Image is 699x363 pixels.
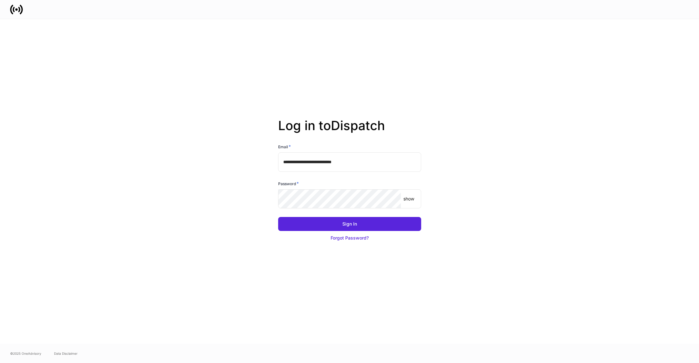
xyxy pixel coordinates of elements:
button: Sign In [278,217,421,231]
div: Sign In [342,221,357,227]
div: Forgot Password? [331,235,369,241]
p: show [403,196,414,202]
a: Data Disclaimer [54,351,78,356]
h6: Email [278,143,291,150]
span: © 2025 OneAdvisory [10,351,41,356]
button: Forgot Password? [278,231,421,245]
h6: Password [278,180,299,187]
h2: Log in to Dispatch [278,118,421,143]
